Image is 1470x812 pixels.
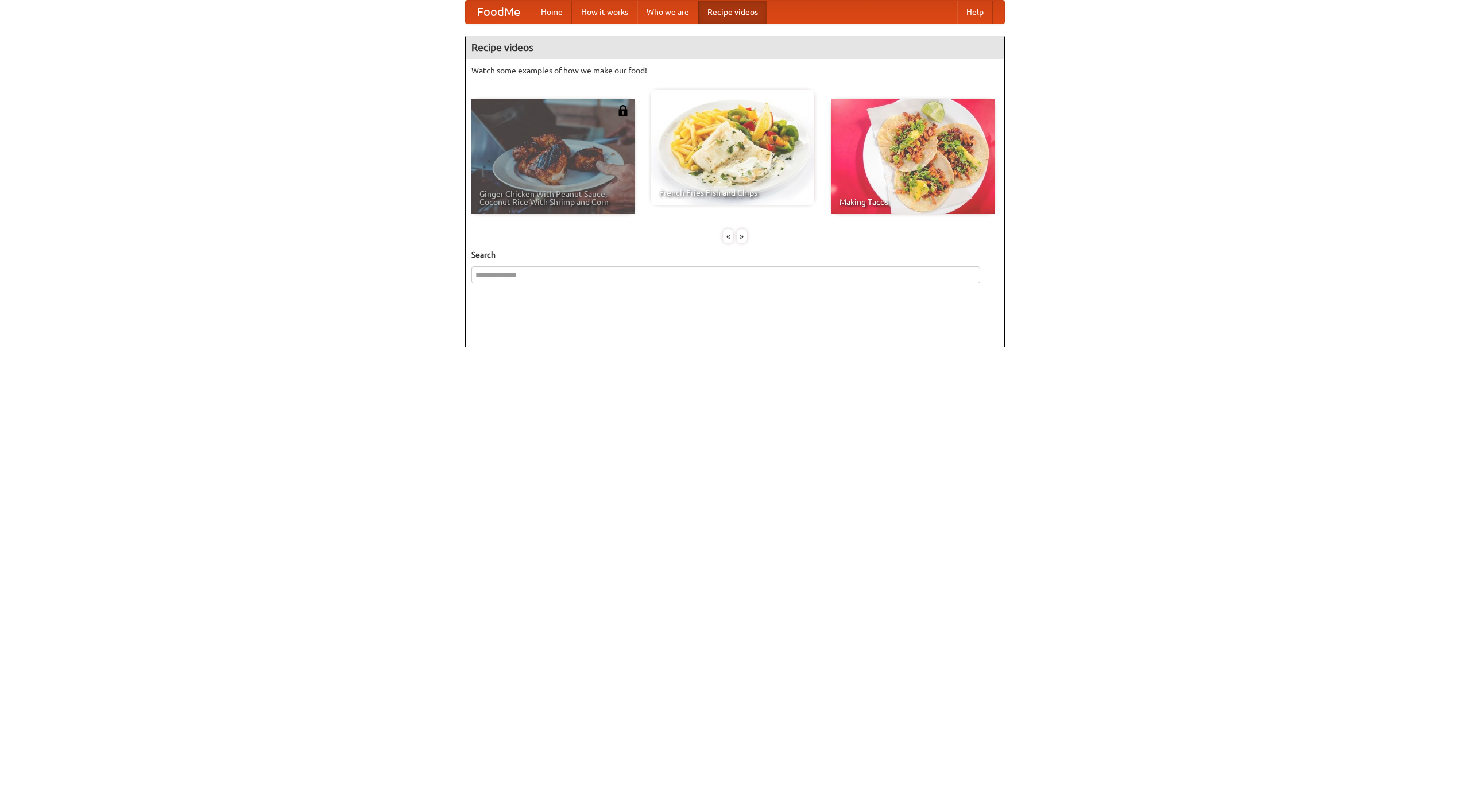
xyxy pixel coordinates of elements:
span: French Fries Fish and Chips [659,189,806,197]
p: Watch some examples of how we make our food! [471,65,999,76]
span: Making Tacos [840,198,987,206]
h4: Recipe videos [466,36,1004,59]
a: FoodMe [466,1,532,24]
h5: Search [471,249,999,261]
a: French Fries Fish and Chips [651,90,814,205]
a: Making Tacos [831,99,995,214]
div: « [723,229,733,243]
img: 483408.png [617,105,629,116]
a: Help [957,1,993,24]
a: Recipe videos [698,1,767,24]
a: Home [532,1,572,24]
a: Who we are [637,1,698,24]
div: » [737,229,747,243]
a: How it works [572,1,637,24]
